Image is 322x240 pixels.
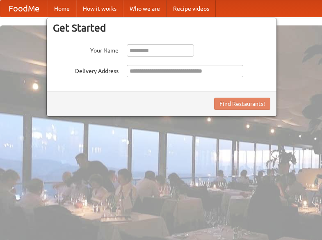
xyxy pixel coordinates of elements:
[53,44,119,55] label: Your Name
[53,65,119,75] label: Delivery Address
[214,98,270,110] button: Find Restaurants!
[0,0,48,17] a: FoodMe
[76,0,123,17] a: How it works
[48,0,76,17] a: Home
[53,22,270,34] h3: Get Started
[167,0,216,17] a: Recipe videos
[123,0,167,17] a: Who we are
